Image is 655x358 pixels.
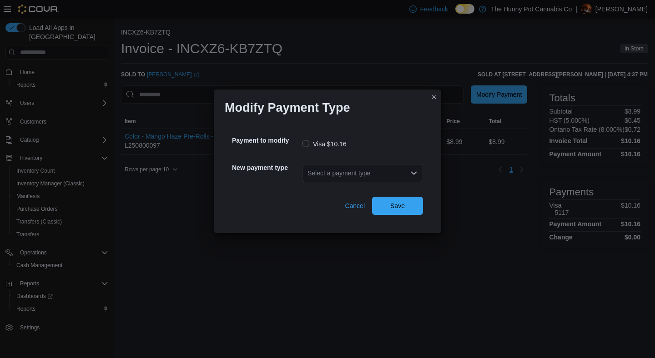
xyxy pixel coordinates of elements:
[390,201,405,210] span: Save
[372,197,423,215] button: Save
[341,197,368,215] button: Cancel
[345,201,365,210] span: Cancel
[410,169,418,177] button: Open list of options
[232,131,300,149] h5: Payment to modify
[225,100,350,115] h1: Modify Payment Type
[302,139,347,149] label: Visa $10.16
[232,159,300,177] h5: New payment type
[307,168,308,179] input: Accessible screen reader label
[428,91,439,102] button: Closes this modal window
